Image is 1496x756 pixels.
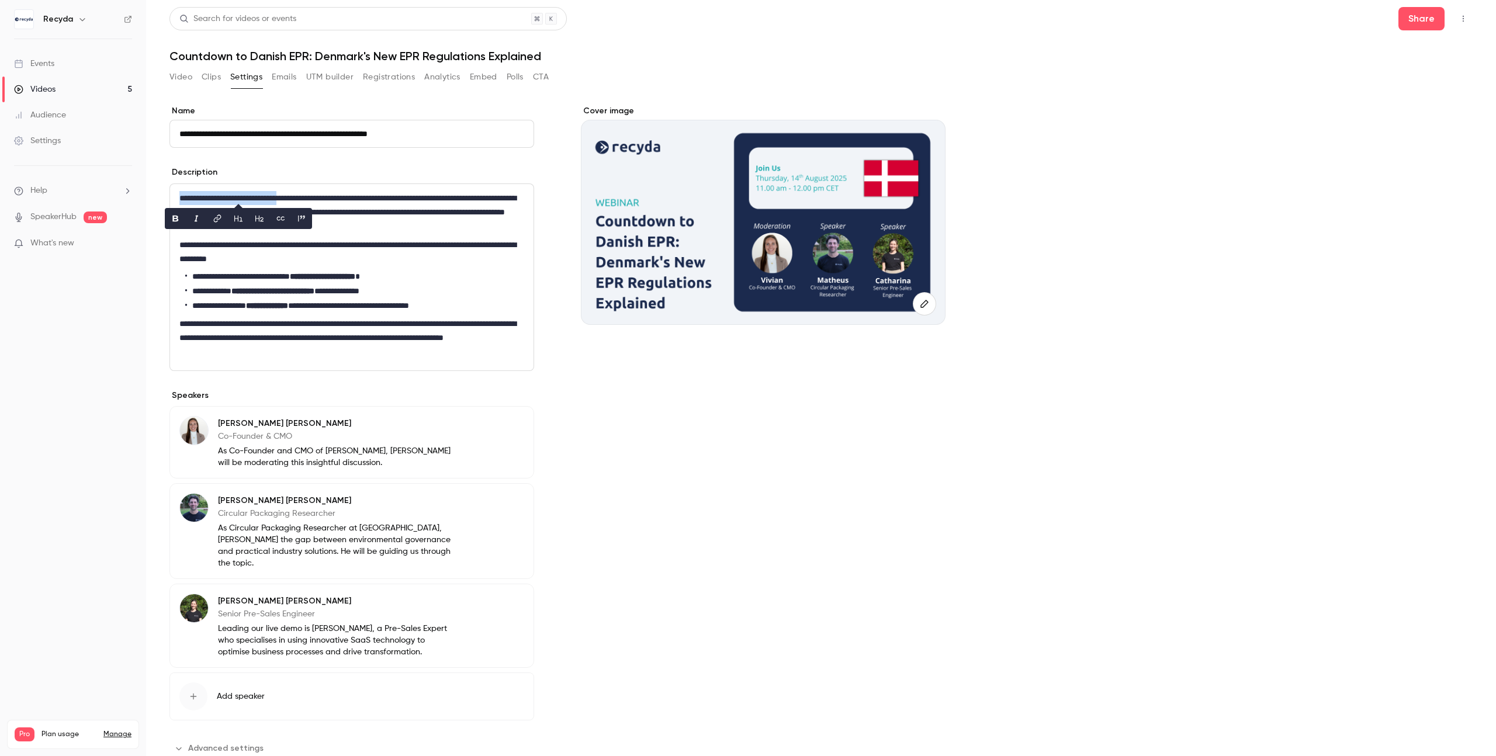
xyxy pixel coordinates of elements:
[169,390,534,401] p: Speakers
[169,406,534,478] div: Vivian Loftin[PERSON_NAME] [PERSON_NAME]Co-Founder & CMOAs Co-Founder and CMO of [PERSON_NAME], [...
[218,608,458,620] p: Senior Pre-Sales Engineer
[103,730,131,739] a: Manage
[533,68,549,86] button: CTA
[202,68,221,86] button: Clips
[14,135,61,147] div: Settings
[180,594,208,622] img: Catharina Holzhauer
[218,522,458,569] p: As Circular Packaging Researcher at [GEOGRAPHIC_DATA], [PERSON_NAME] the gap between environmenta...
[30,237,74,249] span: What's new
[581,105,946,117] label: Cover image
[179,13,296,25] div: Search for videos or events
[169,49,1473,63] h1: Countdown to Danish EPR: Denmark's New EPR Regulations Explained
[180,417,208,445] img: Vivian Loftin
[218,445,458,469] p: As Co-Founder and CMO of [PERSON_NAME], [PERSON_NAME] will be moderating this insightful discussion.
[218,495,458,507] p: [PERSON_NAME] [PERSON_NAME]
[30,211,77,223] a: SpeakerHub
[208,209,227,228] button: link
[218,431,458,442] p: Co-Founder & CMO
[424,68,460,86] button: Analytics
[15,10,33,29] img: Recyda
[169,68,192,86] button: Video
[170,184,534,370] div: editor
[363,68,415,86] button: Registrations
[218,418,458,429] p: [PERSON_NAME] [PERSON_NAME]
[169,167,217,178] label: Description
[30,185,47,197] span: Help
[292,209,311,228] button: blockquote
[217,691,265,702] span: Add speaker
[14,185,132,197] li: help-dropdown-opener
[230,68,262,86] button: Settings
[1454,9,1473,28] button: Top Bar Actions
[187,209,206,228] button: italic
[180,494,208,522] img: Matheus Kelson
[169,483,534,579] div: Matheus Kelson[PERSON_NAME] [PERSON_NAME]Circular Packaging ResearcherAs Circular Packaging Resea...
[43,13,73,25] h6: Recyda
[169,105,534,117] label: Name
[507,68,524,86] button: Polls
[218,508,458,519] p: Circular Packaging Researcher
[272,68,296,86] button: Emails
[14,109,66,121] div: Audience
[1398,7,1445,30] button: Share
[218,623,458,658] p: Leading our live demo is [PERSON_NAME], a Pre-Sales Expert who specialises in using innovative Sa...
[470,68,497,86] button: Embed
[169,584,534,668] div: Catharina Holzhauer[PERSON_NAME] [PERSON_NAME]Senior Pre-Sales EngineerLeading our live demo is [...
[14,84,56,95] div: Videos
[14,58,54,70] div: Events
[169,672,534,720] button: Add speaker
[84,211,107,223] span: new
[218,595,458,607] p: [PERSON_NAME] [PERSON_NAME]
[306,68,354,86] button: UTM builder
[166,209,185,228] button: bold
[41,730,96,739] span: Plan usage
[15,727,34,741] span: Pro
